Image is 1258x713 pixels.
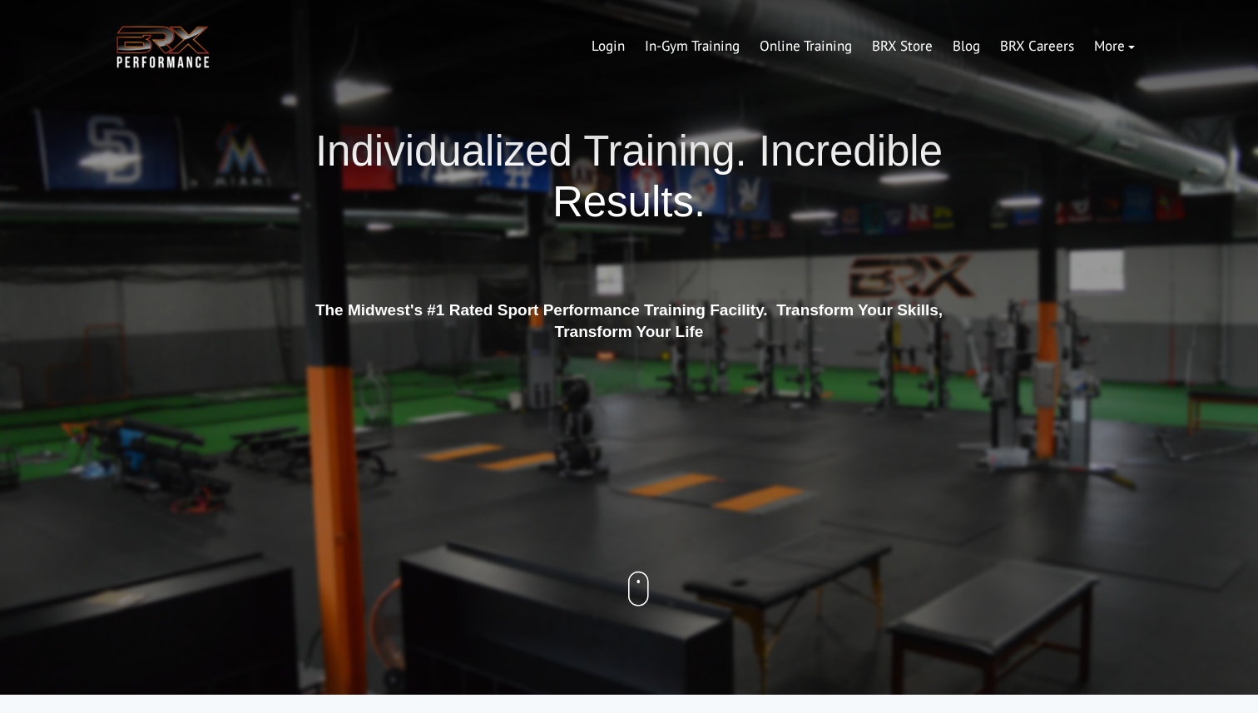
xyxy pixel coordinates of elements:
a: In-Gym Training [635,27,750,67]
a: BRX Careers [990,27,1084,67]
div: Navigation Menu [582,27,1145,67]
strong: The Midwest's #1 Rated Sport Performance Training Facility. Transform Your Skills, Transform Your... [315,301,943,341]
img: BRX Transparent Logo-2 [113,22,213,72]
a: Online Training [750,27,862,67]
a: More [1084,27,1145,67]
a: BRX Store [862,27,943,67]
h1: Individualized Training. Incredible Results. [309,126,949,279]
a: Blog [943,27,990,67]
a: Login [582,27,635,67]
